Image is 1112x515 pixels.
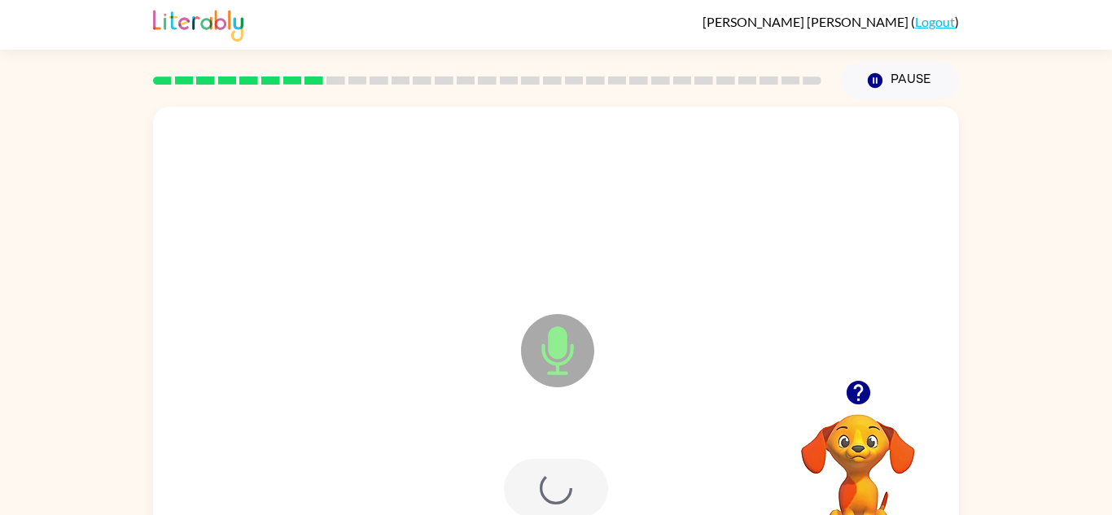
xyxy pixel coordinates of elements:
[841,62,959,99] button: Pause
[703,14,911,29] span: [PERSON_NAME] [PERSON_NAME]
[153,6,243,41] img: Literably
[915,14,955,29] a: Logout
[703,14,959,29] div: ( )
